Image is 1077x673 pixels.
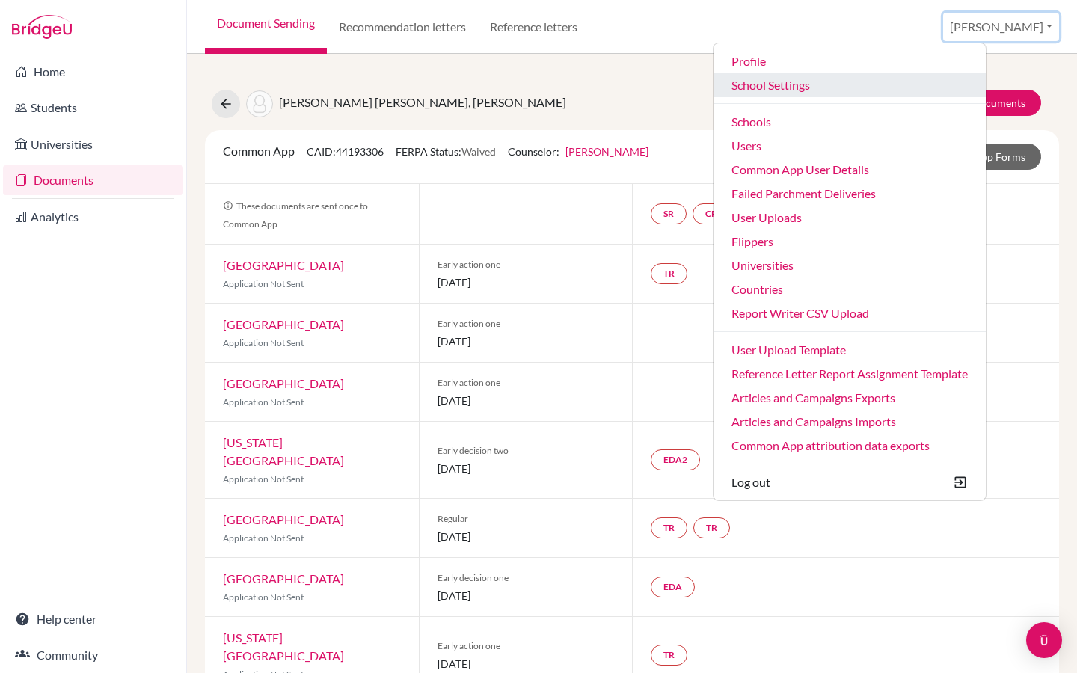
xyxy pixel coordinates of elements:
[714,110,986,134] a: Schools
[461,145,496,158] span: Waived
[714,410,986,434] a: Articles and Campaigns Imports
[714,277,986,301] a: Countries
[651,263,687,284] a: TR
[223,532,304,544] span: Application Not Sent
[943,13,1059,41] button: [PERSON_NAME]
[714,470,986,494] button: Log out
[714,158,986,182] a: Common App User Details
[223,278,304,289] span: Application Not Sent
[396,145,496,158] span: FERPA Status:
[713,43,987,501] ul: [PERSON_NAME]
[714,362,986,386] a: Reference Letter Report Assignment Template
[565,145,648,158] a: [PERSON_NAME]
[693,203,730,224] a: CR
[651,577,695,597] a: EDA
[438,512,615,526] span: Regular
[3,129,183,159] a: Universities
[223,200,368,230] span: These documents are sent once to Common App
[714,182,986,206] a: Failed Parchment Deliveries
[438,376,615,390] span: Early action one
[438,461,615,476] span: [DATE]
[714,134,986,158] a: Users
[223,630,344,663] a: [US_STATE][GEOGRAPHIC_DATA]
[223,435,344,467] a: [US_STATE][GEOGRAPHIC_DATA]
[714,301,986,325] a: Report Writer CSV Upload
[651,645,687,666] a: TR
[223,337,304,348] span: Application Not Sent
[714,49,986,73] a: Profile
[223,473,304,485] span: Application Not Sent
[3,57,183,87] a: Home
[438,274,615,290] span: [DATE]
[3,93,183,123] a: Students
[693,517,730,538] a: TR
[438,317,615,331] span: Early action one
[223,512,344,526] a: [GEOGRAPHIC_DATA]
[714,253,986,277] a: Universities
[1026,622,1062,658] div: Open Intercom Messenger
[223,317,344,331] a: [GEOGRAPHIC_DATA]
[651,203,687,224] a: SR
[438,393,615,408] span: [DATE]
[438,639,615,653] span: Early action one
[223,258,344,272] a: [GEOGRAPHIC_DATA]
[3,604,183,634] a: Help center
[438,529,615,544] span: [DATE]
[438,571,615,585] span: Early decision one
[279,95,566,109] span: [PERSON_NAME] [PERSON_NAME], [PERSON_NAME]
[307,145,384,158] span: CAID: 44193306
[714,73,986,97] a: School Settings
[438,258,615,271] span: Early action one
[714,386,986,410] a: Articles and Campaigns Exports
[3,640,183,670] a: Community
[223,591,304,603] span: Application Not Sent
[508,145,648,158] span: Counselor:
[223,376,344,390] a: [GEOGRAPHIC_DATA]
[438,588,615,603] span: [DATE]
[714,434,986,458] a: Common App attribution data exports
[438,444,615,458] span: Early decision two
[714,338,986,362] a: User Upload Template
[12,15,72,39] img: Bridge-U
[651,449,700,470] a: EDA2
[438,656,615,672] span: [DATE]
[651,517,687,538] a: TR
[3,165,183,195] a: Documents
[223,396,304,408] span: Application Not Sent
[223,144,295,158] span: Common App
[714,230,986,253] a: Flippers
[3,202,183,232] a: Analytics
[714,206,986,230] a: User Uploads
[438,334,615,349] span: [DATE]
[223,571,344,586] a: [GEOGRAPHIC_DATA]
